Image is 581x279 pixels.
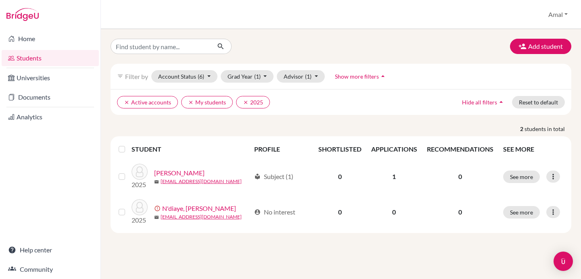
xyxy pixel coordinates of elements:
[154,179,159,184] span: mail
[151,70,217,83] button: Account Status(6)
[254,173,261,180] span: local_library
[554,252,573,271] div: Open Intercom Messenger
[198,73,204,80] span: (6)
[254,207,295,217] div: No interest
[2,50,99,66] a: Students
[254,209,261,215] span: account_circle
[422,139,498,159] th: RECOMMENDATIONS
[313,159,366,194] td: 0
[366,194,422,230] td: 0
[503,206,540,219] button: See more
[117,96,178,108] button: clearActive accounts
[243,100,249,105] i: clear
[181,96,233,108] button: clearMy students
[124,100,130,105] i: clear
[462,99,497,106] span: Hide all filters
[221,70,274,83] button: Grad Year(1)
[132,215,148,225] p: 2025
[161,213,242,221] a: [EMAIL_ADDRESS][DOMAIN_NAME]
[2,242,99,258] a: Help center
[366,159,422,194] td: 1
[132,199,148,215] img: N'diaye, Pape Mounir
[111,39,211,54] input: Find student by name...
[132,180,148,189] p: 2025
[132,164,148,180] img: Ly, Safia
[313,194,366,230] td: 0
[117,73,123,79] i: filter_list
[6,8,39,21] img: Bridge-U
[2,261,99,277] a: Community
[125,73,148,80] span: Filter by
[161,178,242,185] a: [EMAIL_ADDRESS][DOMAIN_NAME]
[545,7,571,22] button: Amal
[254,172,293,181] div: Subject (1)
[328,70,394,83] button: Show more filtersarrow_drop_up
[498,139,568,159] th: SEE MORE
[154,168,205,178] a: [PERSON_NAME]
[305,73,311,80] span: (1)
[379,72,387,80] i: arrow_drop_up
[313,139,366,159] th: SHORTLISTED
[525,125,571,133] span: students in total
[277,70,325,83] button: Advisor(1)
[132,139,249,159] th: STUDENT
[236,96,270,108] button: clear2025
[427,207,493,217] p: 0
[510,39,571,54] button: Add student
[455,96,512,108] button: Hide all filtersarrow_drop_up
[335,73,379,80] span: Show more filters
[249,139,313,159] th: PROFILE
[2,109,99,125] a: Analytics
[2,70,99,86] a: Universities
[162,204,236,213] a: N'diaye, [PERSON_NAME]
[497,98,505,106] i: arrow_drop_up
[188,100,194,105] i: clear
[154,215,159,220] span: mail
[512,96,565,108] button: Reset to default
[2,89,99,105] a: Documents
[254,73,261,80] span: (1)
[2,31,99,47] a: Home
[427,172,493,181] p: 0
[503,171,540,183] button: See more
[154,205,162,212] span: error_outline
[520,125,525,133] strong: 2
[366,139,422,159] th: APPLICATIONS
